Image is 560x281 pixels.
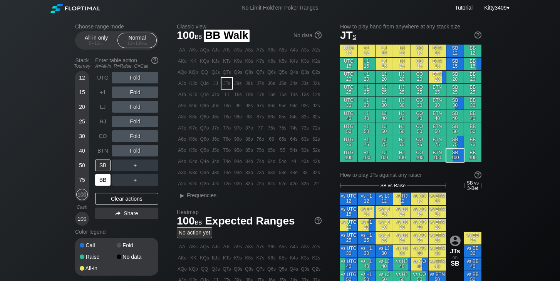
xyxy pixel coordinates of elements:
div: HJ 30 [393,97,411,110]
div: BB 12 [464,45,481,57]
div: QJo [199,78,210,89]
span: BB Walk [204,30,250,42]
div: K9s [233,56,243,67]
div: LJ [95,101,111,113]
div: No data [117,254,154,259]
div: T3o [221,167,232,178]
div: J9s [233,78,243,89]
div: LJ 15 [376,58,393,70]
div: BB 40 [464,110,481,123]
div: BTN 15 [429,58,446,70]
div: UTG 30 [340,97,357,110]
div: T3s [300,89,310,100]
div: 12 – 100 [121,41,153,46]
div: BB 30 [464,97,481,110]
div: SB 75 [446,136,464,149]
div: UTG 25 [340,84,357,96]
div: 93s [300,100,310,111]
div: K7o [188,123,199,133]
div: Q6s [266,67,277,78]
div: Call [80,243,117,248]
div: SB 30 [446,97,464,110]
div: 53o [277,167,288,178]
div: J9o [210,100,221,111]
div: BTN 12 [429,45,446,57]
div: TT [221,89,232,100]
div: 25 [76,116,88,127]
div: 75s [277,123,288,133]
div: 99 [233,100,243,111]
div: SB 25 [446,84,464,96]
div: HJ 75 [393,136,411,149]
img: help.32db89a4.svg [151,56,159,65]
div: 72o [255,178,266,189]
div: UTG 15 [340,58,357,70]
div: UTG 50 [340,123,357,136]
div: 87o [244,123,255,133]
div: K4o [188,156,199,167]
div: 54o [277,156,288,167]
div: 82s [311,111,322,122]
img: share.864f2f62.svg [115,211,121,216]
img: help.32db89a4.svg [314,216,322,225]
div: How to play JTs against any raiser [340,172,481,178]
div: J2s [311,78,322,89]
div: T9o [221,100,232,111]
div: J2o [210,178,221,189]
div: 64o [266,156,277,167]
div: +1 75 [358,136,375,149]
div: UTG 100 [340,149,357,162]
span: bb [143,41,147,46]
div: 64s [288,134,299,145]
div: BTN 75 [429,136,446,149]
div: +1 15 [358,58,375,70]
div: BB 75 [464,136,481,149]
div: 100 [76,189,88,200]
div: No data [293,32,322,39]
div: BB [95,174,111,186]
div: BTN 40 [429,110,446,123]
div: K9o [188,100,199,111]
div: +1 50 [358,123,375,136]
div: Fold [112,72,158,83]
div: AA [177,45,188,55]
div: 96o [233,134,243,145]
div: K5s [277,56,288,67]
div: 85s [277,111,288,122]
h2: Choose range mode [75,23,158,30]
div: 12 [76,72,88,83]
div: 43o [288,167,299,178]
div: CO 20 [411,71,428,83]
div: KTs [221,56,232,67]
div: CO 12 [411,45,428,57]
div: ATs [221,45,232,55]
div: ATo [177,89,188,100]
div: J5s [277,78,288,89]
img: icon-avatar.b40e07d9.svg [450,235,461,246]
div: 30 [76,130,88,142]
div: SB [95,160,111,171]
div: JJ [210,78,221,89]
div: JTs [221,78,232,89]
div: BB 100 [464,149,481,162]
div: UTG 20 [340,71,357,83]
div: CO 30 [411,97,428,110]
div: LJ 20 [376,71,393,83]
div: No Limit Hold’em Poker Ranges [230,5,330,13]
div: 83s [300,111,310,122]
div: +1 20 [358,71,375,83]
span: s [353,32,356,40]
div: A4o [177,156,188,167]
div: HJ 15 [393,58,411,70]
img: help.32db89a4.svg [474,171,482,179]
div: K8s [244,56,255,67]
img: Floptimal logo [50,4,100,13]
div: SB 12 [446,45,464,57]
div: 94s [288,100,299,111]
div: A4s [288,45,299,55]
div: T8o [221,111,232,122]
div: AQo [177,67,188,78]
div: CO 15 [411,58,428,70]
div: Fold [112,145,158,156]
img: help.32db89a4.svg [314,31,322,39]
